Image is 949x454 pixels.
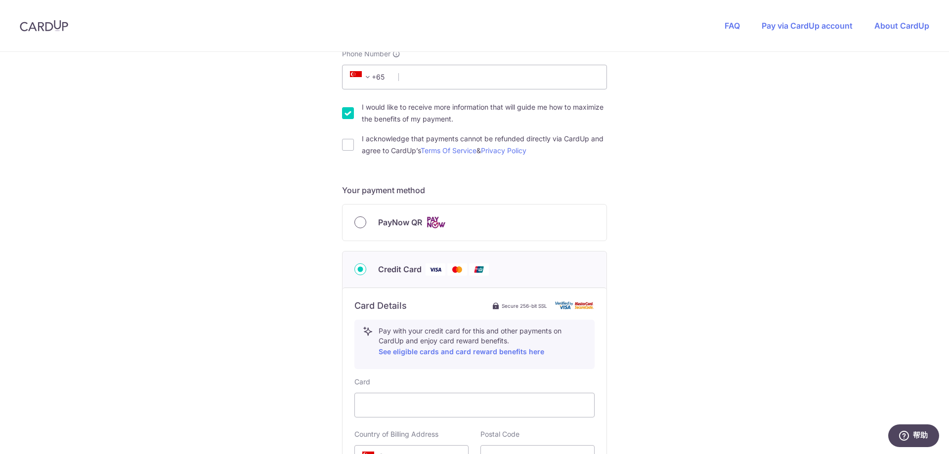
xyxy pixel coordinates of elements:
span: PayNow QR [378,216,422,228]
a: See eligible cards and card reward benefits here [379,347,544,356]
a: Pay via CardUp account [762,21,853,31]
a: FAQ [725,21,740,31]
span: Secure 256-bit SSL [502,302,547,310]
label: I would like to receive more information that will guide me how to maximize the benefits of my pa... [362,101,607,125]
p: Pay with your credit card for this and other payments on CardUp and enjoy card reward benefits. [379,326,586,358]
div: PayNow QR Cards logo [354,216,595,229]
h5: Your payment method [342,184,607,196]
img: Cards logo [426,216,446,229]
span: Credit Card [378,263,422,275]
iframe: 打开一个小组件，您可以在其中找到更多信息 [888,424,939,449]
h6: Card Details [354,300,407,312]
img: CardUp [20,20,68,32]
iframe: Secure card payment input frame [363,399,586,411]
label: Postal Code [480,429,519,439]
img: Mastercard [447,263,467,276]
span: +65 [350,71,374,83]
a: About CardUp [874,21,929,31]
label: I acknowledge that payments cannot be refunded directly via CardUp and agree to CardUp’s & [362,133,607,157]
a: Privacy Policy [481,146,526,155]
div: Credit Card Visa Mastercard Union Pay [354,263,595,276]
label: Country of Billing Address [354,429,438,439]
img: Visa [426,263,445,276]
span: +65 [347,71,391,83]
span: Phone Number [342,49,390,59]
img: Union Pay [469,263,489,276]
a: Terms Of Service [421,146,476,155]
img: card secure [555,301,595,310]
label: Card [354,377,370,387]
